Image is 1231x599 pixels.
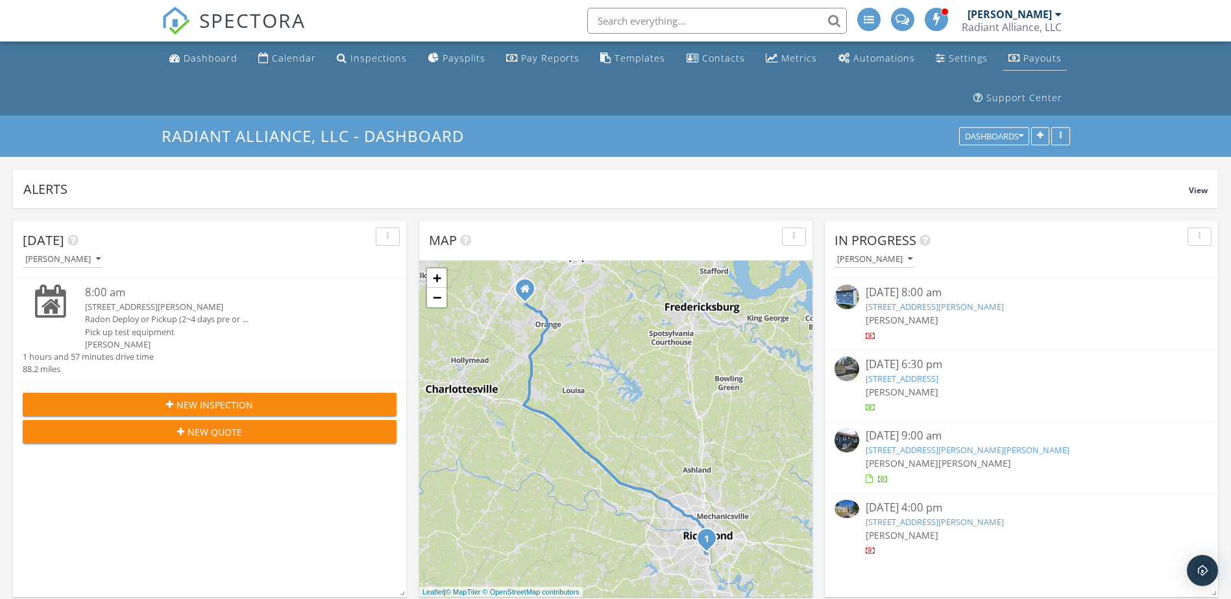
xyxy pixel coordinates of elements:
[835,357,1208,414] a: [DATE] 6:30 pm [STREET_ADDRESS] [PERSON_NAME]
[702,52,745,64] div: Contacts
[938,457,1011,469] span: [PERSON_NAME]
[1187,555,1218,586] div: Open Intercom Messenger
[1003,47,1067,71] a: Payouts
[85,338,365,351] div: [PERSON_NAME]
[427,288,446,307] a: Zoom out
[177,398,253,412] span: New Inspection
[866,516,1004,528] a: [STREET_ADDRESS][PERSON_NAME]
[423,47,491,71] a: Paysplits
[85,285,365,301] div: 8:00 am
[188,425,242,439] span: New Quote
[443,52,485,64] div: Paysplits
[427,268,446,288] a: Zoom in
[835,251,915,268] button: [PERSON_NAME]
[835,357,859,381] img: 9416588%2Fcover_photos%2FKWhetdBzmoSmfKYljcN3%2Fsmall.jpg
[959,128,1029,146] button: Dashboards
[835,428,1208,486] a: [DATE] 9:00 am [STREET_ADDRESS][PERSON_NAME][PERSON_NAME] [PERSON_NAME][PERSON_NAME]
[866,529,938,541] span: [PERSON_NAME]
[23,351,154,363] div: 1 hours and 57 minutes drive time
[23,251,103,268] button: [PERSON_NAME]
[23,285,396,375] a: 8:00 am [STREET_ADDRESS][PERSON_NAME] Radon Deploy or Pickup (2~4 days pre or ... Pick up test eq...
[429,231,457,249] span: Map
[986,91,1062,104] div: Support Center
[85,301,365,313] div: [STREET_ADDRESS][PERSON_NAME]
[962,21,1062,34] div: Radiant Alliance, LLC
[835,428,859,452] img: 9487333%2Fcover_photos%2F2ucwh8DgbuFmjxsn8uM7%2Fsmall.jpg
[835,500,1208,558] a: [DATE] 4:00 pm [STREET_ADDRESS][PERSON_NAME] [PERSON_NAME]
[866,314,938,326] span: [PERSON_NAME]
[162,6,190,35] img: The Best Home Inspection Software - Spectora
[707,538,714,546] div: 2202 Ruffin Rd, Richmond, VA 23234
[866,357,1177,373] div: [DATE] 6:30 pm
[866,301,1004,312] a: [STREET_ADDRESS][PERSON_NAME]
[837,255,912,264] div: [PERSON_NAME]
[615,52,665,64] div: Templates
[866,285,1177,301] div: [DATE] 8:00 am
[866,500,1177,516] div: [DATE] 4:00 pm
[501,47,585,71] a: Pay Reports
[968,8,1052,21] div: [PERSON_NAME]
[164,47,243,71] a: Dashboard
[25,255,101,264] div: [PERSON_NAME]
[866,444,1069,456] a: [STREET_ADDRESS][PERSON_NAME][PERSON_NAME]
[835,285,1208,342] a: [DATE] 8:00 am [STREET_ADDRESS][PERSON_NAME] [PERSON_NAME]
[704,535,709,544] i: 1
[272,52,316,64] div: Calendar
[833,47,920,71] a: Automations (Basic)
[866,373,938,384] a: [STREET_ADDRESS]
[931,47,993,71] a: Settings
[521,52,579,64] div: Pay Reports
[866,386,938,398] span: [PERSON_NAME]
[85,326,365,338] div: Pick up test equipment
[681,47,750,71] a: Contacts
[419,587,583,598] div: |
[949,52,988,64] div: Settings
[184,52,238,64] div: Dashboard
[968,86,1067,110] a: Support Center
[1189,185,1208,196] span: View
[761,47,822,71] a: Metrics
[525,288,533,296] div: 4805 Orange Road, Aroda VA 22709
[446,588,481,596] a: © MapTiler
[853,52,915,64] div: Automations
[253,47,321,71] a: Calendar
[835,231,916,249] span: In Progress
[23,180,1189,198] div: Alerts
[866,457,938,469] span: [PERSON_NAME]
[199,6,306,34] span: SPECTORA
[483,588,579,596] a: © OpenStreetMap contributors
[350,52,407,64] div: Inspections
[595,47,670,71] a: Templates
[85,313,365,325] div: Radon Deploy or Pickup (2~4 days pre or ...
[835,285,859,309] img: 9257171%2Fcover_photos%2F1Cyy3DvaBep2r1zcexP0%2Fsmall.jpg
[1023,52,1062,64] div: Payouts
[422,588,444,596] a: Leaflet
[162,18,306,45] a: SPECTORA
[835,500,859,519] img: 9571382%2Fcover_photos%2FuWAWz0Qzn8RloUrojA40%2Fsmall.jpeg
[781,52,817,64] div: Metrics
[332,47,412,71] a: Inspections
[23,393,396,416] button: New Inspection
[866,428,1177,444] div: [DATE] 9:00 am
[162,125,475,147] a: Radiant Alliance, LLC - Dashboard
[23,420,396,443] button: New Quote
[587,8,847,34] input: Search everything...
[965,132,1023,141] div: Dashboards
[23,363,154,375] div: 88.2 miles
[23,231,64,249] span: [DATE]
